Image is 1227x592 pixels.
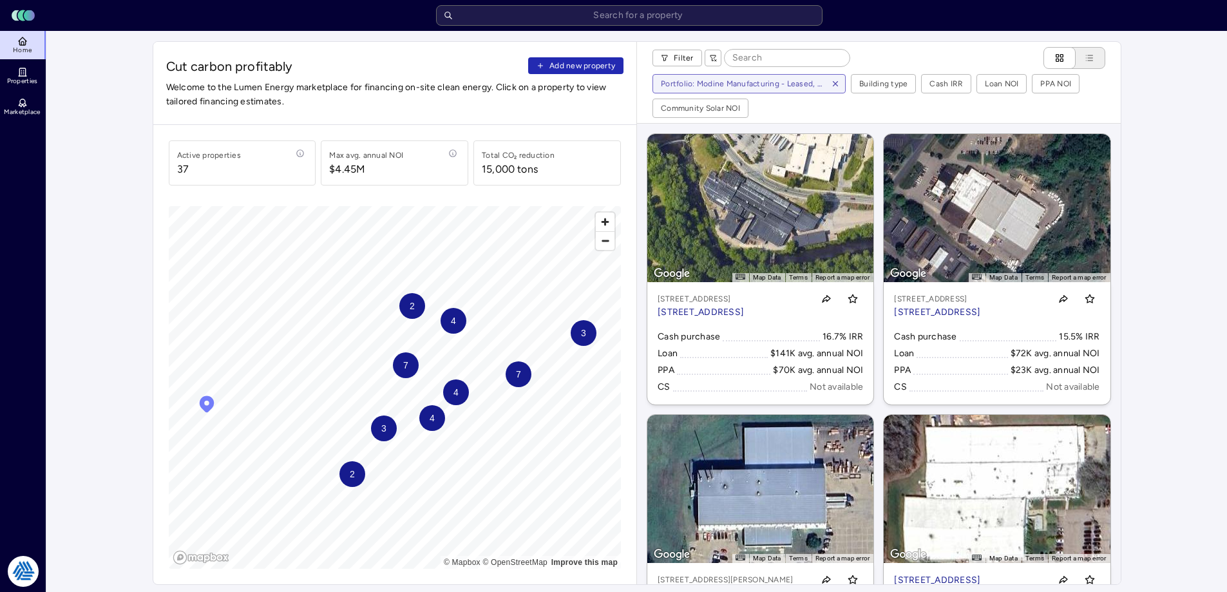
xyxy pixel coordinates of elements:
p: [STREET_ADDRESS][PERSON_NAME] [658,573,808,586]
span: 37 [177,162,241,177]
button: Community Solar NOI [653,99,748,117]
a: Map feedback [551,558,618,567]
span: Home [13,46,32,54]
input: Search [725,50,850,66]
button: Loan NOI [977,75,1026,93]
div: Cash purchase [658,330,720,344]
div: Map marker [419,405,445,431]
div: Not available [810,380,863,394]
button: Building type [851,75,915,93]
button: Add new property [528,57,623,74]
a: OpenStreetMap [482,558,547,567]
span: $4.45M [329,162,403,177]
div: $72K avg. annual NOI [1011,347,1100,361]
a: Map[STREET_ADDRESS][STREET_ADDRESS]Toggle favoriteCash purchase15.5% IRRLoan$72K avg. annual NOIP... [884,134,1110,405]
span: Cut carbon profitably [166,57,524,75]
div: Building type [859,77,908,90]
div: CS [658,380,671,394]
p: [STREET_ADDRESS] [894,573,980,587]
button: Zoom in [596,213,614,231]
div: PPA [658,363,674,377]
p: [STREET_ADDRESS] [658,292,744,305]
span: Properties [7,77,38,85]
div: Active properties [177,149,241,162]
input: Search for a property [436,5,823,26]
div: PPA [894,363,911,377]
button: Toggle favorite [1080,289,1100,309]
a: Mapbox logo [173,550,229,565]
span: 2 [409,299,414,313]
div: Loan NOI [985,77,1018,90]
div: Loan [894,347,914,361]
button: List view [1063,47,1105,69]
div: Map marker [339,461,365,487]
span: 3 [580,326,585,340]
span: 7 [403,358,408,372]
div: PPA NOI [1040,77,1071,90]
div: Max avg. annual NOI [329,149,403,162]
span: Add new property [549,59,615,72]
div: Map marker [571,320,596,346]
button: Filter [652,50,702,66]
button: Portfolio: Modine Manufacturing - Leased, Modine Manufacturing - Owned [653,75,826,93]
div: Map marker [506,361,531,387]
div: Cash purchase [894,330,956,344]
canvas: Map [169,206,622,569]
div: 16.7% IRR [823,330,863,344]
span: Filter [674,52,694,64]
span: Marketplace [4,108,40,116]
p: [STREET_ADDRESS] [894,305,980,320]
img: Tradition Energy [8,556,39,587]
div: Map marker [371,415,397,441]
p: [STREET_ADDRESS] [894,292,980,305]
div: Map marker [393,352,419,378]
button: PPA NOI [1032,75,1079,93]
div: Map marker [399,293,425,319]
button: Toggle favorite [1080,569,1100,590]
div: Map marker [197,394,216,417]
span: 4 [429,411,434,425]
button: Cards view [1043,47,1076,69]
div: Not available [1046,380,1099,394]
a: Map[STREET_ADDRESS][STREET_ADDRESS]Toggle favoriteCash purchase16.7% IRRLoan$141K avg. annual NOI... [647,134,873,405]
div: CS [894,380,907,394]
div: 15.5% IRR [1059,330,1099,344]
div: $141K avg. annual NOI [770,347,863,361]
div: Map marker [443,379,469,405]
button: Zoom out [596,231,614,250]
button: Toggle favorite [842,289,863,309]
div: Total CO₂ reduction [482,149,555,162]
div: Loan [658,347,678,361]
p: [STREET_ADDRESS] [658,305,744,320]
span: 3 [381,421,386,435]
div: Community Solar NOI [661,102,740,115]
span: Zoom out [596,232,614,250]
div: $23K avg. annual NOI [1011,363,1100,377]
span: 4 [450,314,455,328]
div: 15,000 tons [482,162,538,177]
button: Cash IRR [922,75,971,93]
button: Toggle favorite [842,569,863,590]
div: $70K avg. annual NOI [773,363,863,377]
span: 7 [515,367,520,381]
span: 4 [453,385,458,399]
span: 2 [349,467,354,481]
div: Portfolio: Modine Manufacturing - Leased, Modine Manufacturing - Owned [661,77,823,90]
a: Mapbox [444,558,480,567]
div: Cash IRR [929,77,963,90]
span: Welcome to the Lumen Energy marketplace for financing on-site clean energy. Click on a property t... [166,81,624,109]
div: Map marker [441,308,466,334]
